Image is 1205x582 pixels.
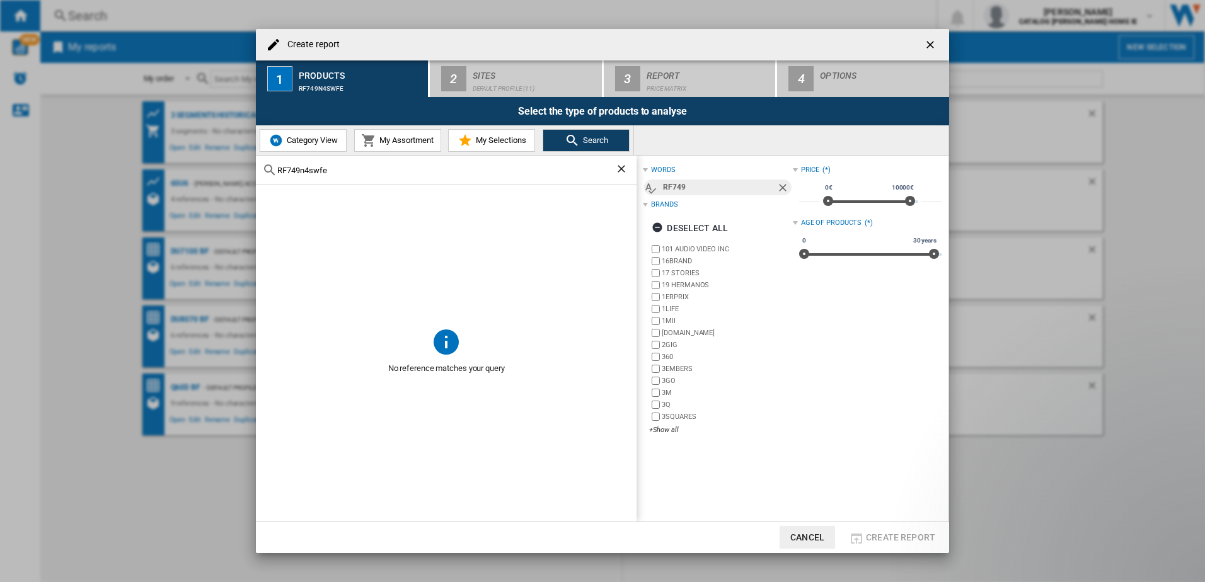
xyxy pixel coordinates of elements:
label: 360 [662,352,792,362]
label: 3EMBERS [662,364,792,374]
input: brand.name [652,329,660,337]
span: 0 [800,236,808,246]
input: Search Reference [277,166,615,175]
button: getI18NText('BUTTONS.CLOSE_DIALOG') [919,32,944,57]
div: Price Matrix [647,79,771,92]
div: Price [801,165,820,175]
span: My Selections [473,135,526,145]
label: 3SQUARES [662,412,792,421]
button: 2 Sites Default profile (11) [430,60,603,97]
div: Deselect all [652,217,728,239]
div: 1 [267,66,292,91]
input: brand.name [652,353,660,361]
button: My Selections [448,129,535,152]
div: Age of products [801,218,862,228]
span: Create report [866,532,935,542]
button: Category View [260,129,347,152]
button: 3 Report Price Matrix [604,60,777,97]
div: words [651,165,676,175]
button: Search [543,129,630,152]
div: 2 [441,66,466,91]
ng-md-icon: Clear search [615,163,630,178]
input: brand.name [652,401,660,409]
div: Options [820,66,944,79]
span: 30 years [911,236,938,246]
input: brand.name [652,389,660,397]
span: 10000€ [890,183,916,193]
div: Brands [651,200,677,210]
label: 3GO [662,376,792,385]
input: brand.name [652,365,660,373]
input: brand.name [652,281,660,289]
label: 1ERPRIX [662,292,792,302]
div: 4 [788,66,814,91]
input: brand.name [652,257,660,265]
button: Deselect all [648,217,732,239]
div: Select the type of products to analyse [256,97,949,125]
label: 1MII [662,316,792,326]
span: Search [580,135,608,145]
label: 1LIFE [662,304,792,314]
div: RF749n4swfe [299,79,423,92]
button: Create report [845,526,939,549]
ng-md-icon: getI18NText('BUTTONS.CLOSE_DIALOG') [924,38,939,54]
div: Report [647,66,771,79]
button: Cancel [780,526,835,549]
md-dialog: Create report ... [256,29,949,553]
div: RF749 [663,180,776,195]
div: 3 [615,66,640,91]
input: brand.name [652,305,660,313]
input: brand.name [652,269,660,277]
label: 19 HERMANOS [662,280,792,290]
label: 17 STORIES [662,268,792,278]
div: Sites [473,66,597,79]
div: +Show all [649,425,792,435]
button: 4 Options [777,60,949,97]
input: brand.name [652,413,660,421]
label: 101 AUDIO VIDEO INC [662,244,792,254]
label: [DOMAIN_NAME] [662,328,792,338]
label: 3Q [662,400,792,409]
div: Default profile (11) [473,79,597,92]
ng-md-icon: Remove [776,181,792,197]
span: No reference matches your query [256,357,637,380]
input: brand.name [652,293,660,301]
input: brand.name [652,377,660,385]
label: 3M [662,388,792,397]
label: 2GIG [662,340,792,350]
span: Category View [284,135,338,145]
label: 16BRAND [662,256,792,266]
div: Products [299,66,423,79]
span: 0€ [823,183,834,193]
button: 1 Products RF749n4swfe [256,60,429,97]
button: My Assortment [354,129,441,152]
img: wiser-icon-blue.png [268,133,284,148]
span: My Assortment [376,135,434,145]
input: brand.name [652,341,660,349]
input: brand.name [652,245,660,253]
input: brand.name [652,317,660,325]
h4: Create report [281,38,340,51]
